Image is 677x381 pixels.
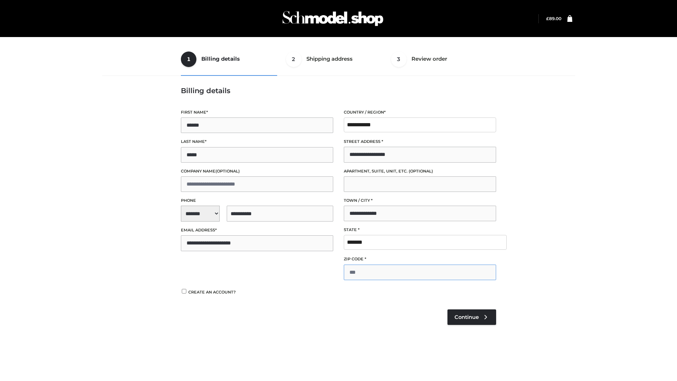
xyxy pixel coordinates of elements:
label: Last name [181,138,333,145]
label: Town / City [344,197,496,204]
img: Schmodel Admin 964 [280,5,386,32]
span: £ [546,16,549,21]
bdi: 89.00 [546,16,561,21]
label: State [344,226,496,233]
span: Continue [455,314,479,320]
span: Create an account? [188,290,236,295]
label: Country / Region [344,109,496,116]
label: Apartment, suite, unit, etc. [344,168,496,175]
label: ZIP Code [344,256,496,262]
label: First name [181,109,333,116]
label: Company name [181,168,333,175]
a: £89.00 [546,16,561,21]
span: (optional) [409,169,433,174]
a: Continue [447,309,496,325]
label: Phone [181,197,333,204]
span: (optional) [215,169,240,174]
label: Street address [344,138,496,145]
h3: Billing details [181,86,496,95]
label: Email address [181,227,333,234]
input: Create an account? [181,289,187,294]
